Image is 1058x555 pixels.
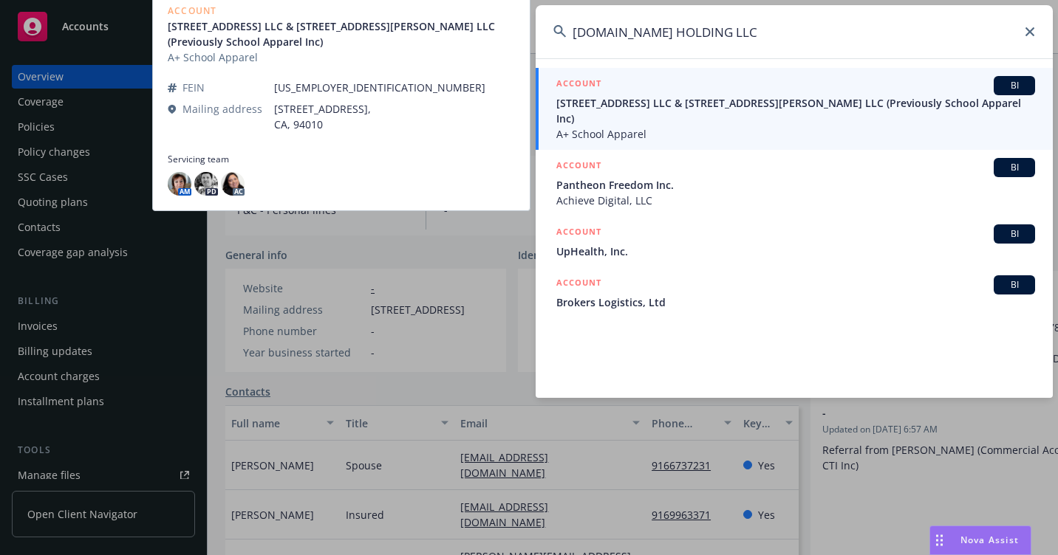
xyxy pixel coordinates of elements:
[536,5,1053,58] input: Search...
[556,177,1035,193] span: Pantheon Freedom Inc.
[536,267,1053,318] a: ACCOUNTBIBrokers Logistics, Ltd
[556,224,601,242] h5: ACCOUNT
[929,525,1031,555] button: Nova Assist
[556,244,1035,259] span: UpHealth, Inc.
[556,275,601,293] h5: ACCOUNT
[536,150,1053,216] a: ACCOUNTBIPantheon Freedom Inc.Achieve Digital, LLC
[556,158,601,176] h5: ACCOUNT
[556,95,1035,126] span: [STREET_ADDRESS] LLC & [STREET_ADDRESS][PERSON_NAME] LLC (Previously School Apparel Inc)
[556,126,1035,142] span: A+ School Apparel
[930,526,949,554] div: Drag to move
[536,68,1053,150] a: ACCOUNTBI[STREET_ADDRESS] LLC & [STREET_ADDRESS][PERSON_NAME] LLC (Previously School Apparel Inc)...
[556,76,601,94] h5: ACCOUNT
[1000,161,1029,174] span: BI
[1000,278,1029,292] span: BI
[1000,79,1029,92] span: BI
[536,216,1053,267] a: ACCOUNTBIUpHealth, Inc.
[556,193,1035,208] span: Achieve Digital, LLC
[556,294,1035,310] span: Brokers Logistics, Ltd
[1000,227,1029,241] span: BI
[960,534,1019,546] span: Nova Assist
